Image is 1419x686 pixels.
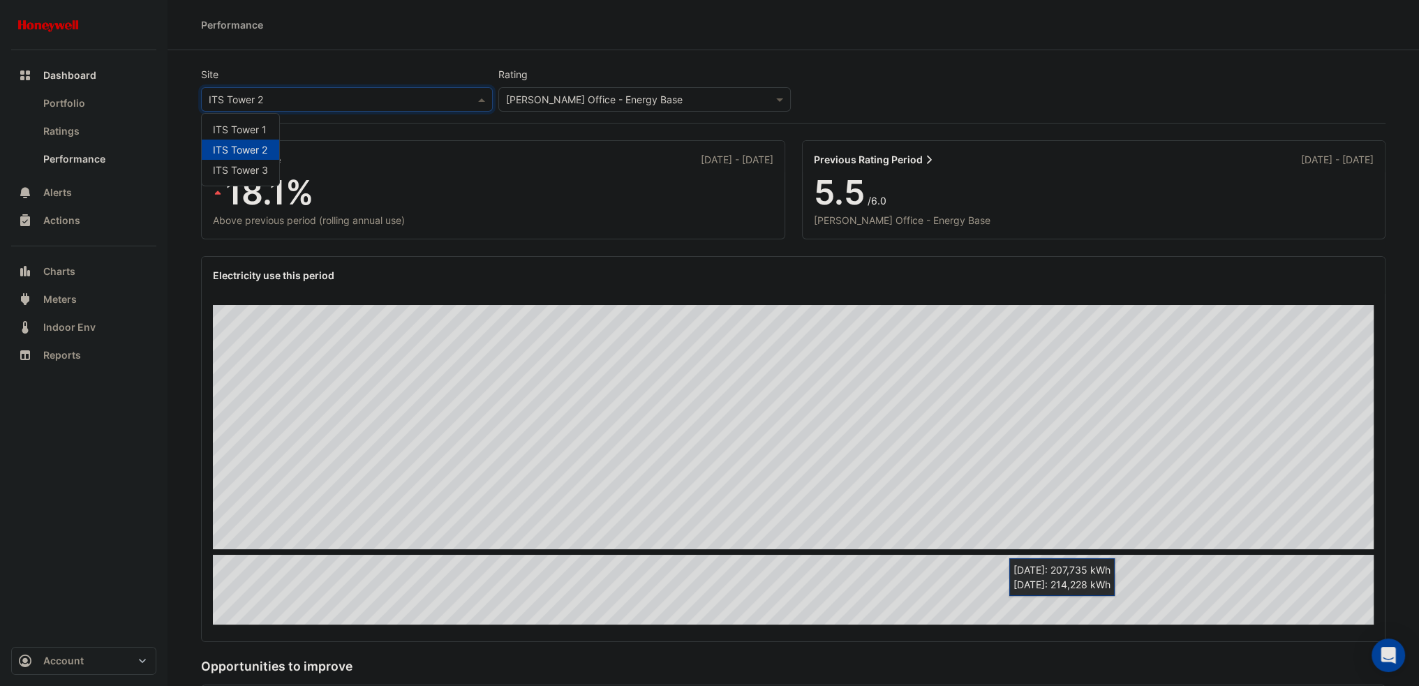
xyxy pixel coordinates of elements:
[18,264,32,278] app-icon: Charts
[202,114,279,186] div: Options List
[814,152,935,167] a: Previous Rating Period
[11,285,156,313] button: Meters
[11,207,156,234] button: Actions
[225,172,314,213] span: 18.1%
[43,264,75,278] span: Charts
[213,144,267,156] span: ITS Tower 2
[18,186,32,200] app-icon: Alerts
[213,124,267,135] span: ITS Tower 1
[11,179,156,207] button: Alerts
[43,292,77,306] span: Meters
[18,348,32,362] app-icon: Reports
[201,67,218,82] label: Site
[43,68,96,82] span: Dashboard
[17,11,80,39] img: Company Logo
[43,348,81,362] span: Reports
[18,68,32,82] app-icon: Dashboard
[201,659,1385,673] h5: Opportunities to improve
[11,341,156,369] button: Reports
[1372,639,1405,672] div: Open Intercom Messenger
[201,17,263,32] div: Performance
[18,320,32,334] app-icon: Indoor Env
[701,152,773,167] div: [DATE] - [DATE]
[11,61,156,89] button: Dashboard
[32,117,156,145] a: Ratings
[213,164,268,176] span: ITS Tower 3
[32,89,156,117] a: Portfolio
[814,213,1374,228] div: [PERSON_NAME] Office - Energy Base
[18,214,32,228] app-icon: Actions
[213,268,1374,283] div: Electricity use this period
[213,213,773,228] div: Above previous period (rolling annual use)
[498,67,528,82] label: Rating
[11,313,156,341] button: Indoor Env
[32,145,156,173] a: Performance
[11,89,156,179] div: Dashboard
[11,258,156,285] button: Charts
[43,654,84,668] span: Account
[18,292,32,306] app-icon: Meters
[43,320,96,334] span: Indoor Env
[814,172,865,213] span: 5.5
[11,647,156,675] button: Account
[1301,152,1374,167] div: [DATE] - [DATE]
[868,195,886,207] span: /6.0
[43,214,80,228] span: Actions
[43,186,72,200] span: Alerts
